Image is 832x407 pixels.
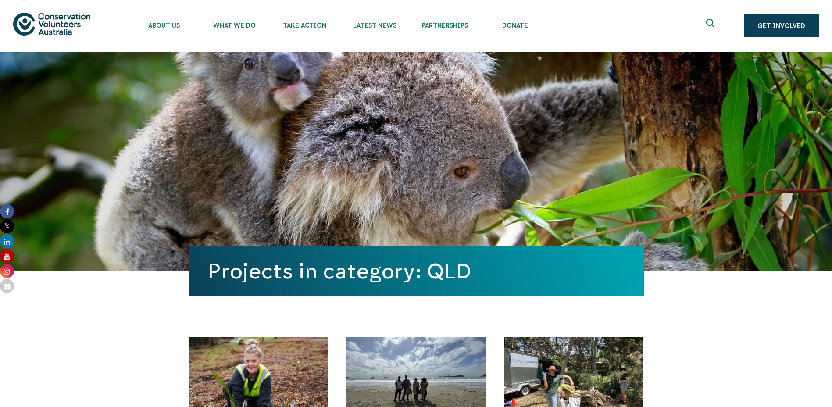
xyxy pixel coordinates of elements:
[13,13,90,35] img: logo.svg
[706,19,717,33] span: Expand search box
[701,15,722,36] button: Expand search box Close search box
[339,22,410,29] span: Latest News
[744,14,819,37] a: Get Involved
[208,259,625,283] h1: Projects in category: QLD
[410,22,480,29] span: Partnerships
[199,22,269,29] span: What We Do
[129,22,199,29] span: About Us
[269,22,339,29] span: Take Action
[480,22,550,29] span: Donate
